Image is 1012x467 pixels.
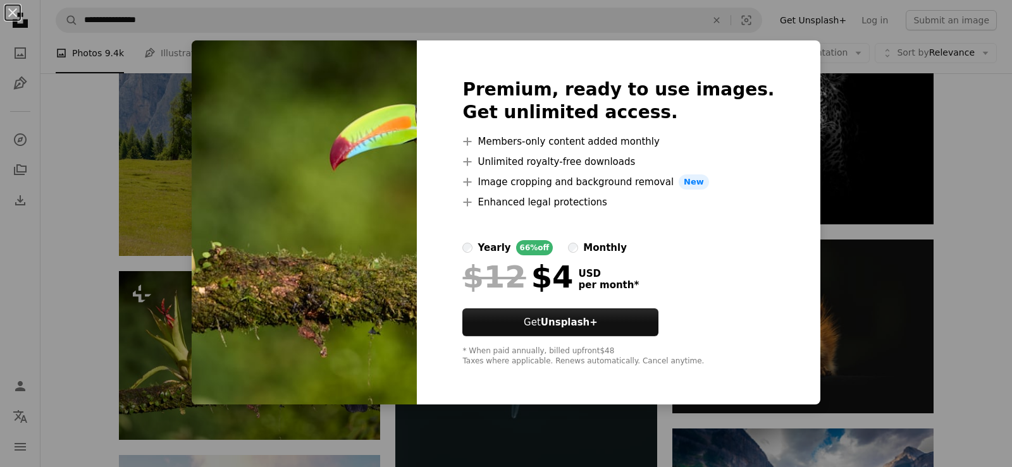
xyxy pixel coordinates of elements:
li: Members-only content added monthly [462,134,774,149]
span: USD [578,268,639,279]
div: $4 [462,260,573,293]
span: per month * [578,279,639,291]
li: Enhanced legal protections [462,195,774,210]
div: 66% off [516,240,553,255]
h2: Premium, ready to use images. Get unlimited access. [462,78,774,124]
div: yearly [478,240,510,255]
span: New [679,174,709,190]
input: yearly66%off [462,243,472,253]
li: Image cropping and background removal [462,174,774,190]
button: GetUnsplash+ [462,308,658,336]
div: * When paid annually, billed upfront $48 Taxes where applicable. Renews automatically. Cancel any... [462,346,774,367]
span: $12 [462,260,526,293]
img: premium_photo-1686507726603-aa889415752c [192,40,417,404]
li: Unlimited royalty-free downloads [462,154,774,169]
strong: Unsplash+ [541,317,598,328]
input: monthly [568,243,578,253]
div: monthly [583,240,627,255]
